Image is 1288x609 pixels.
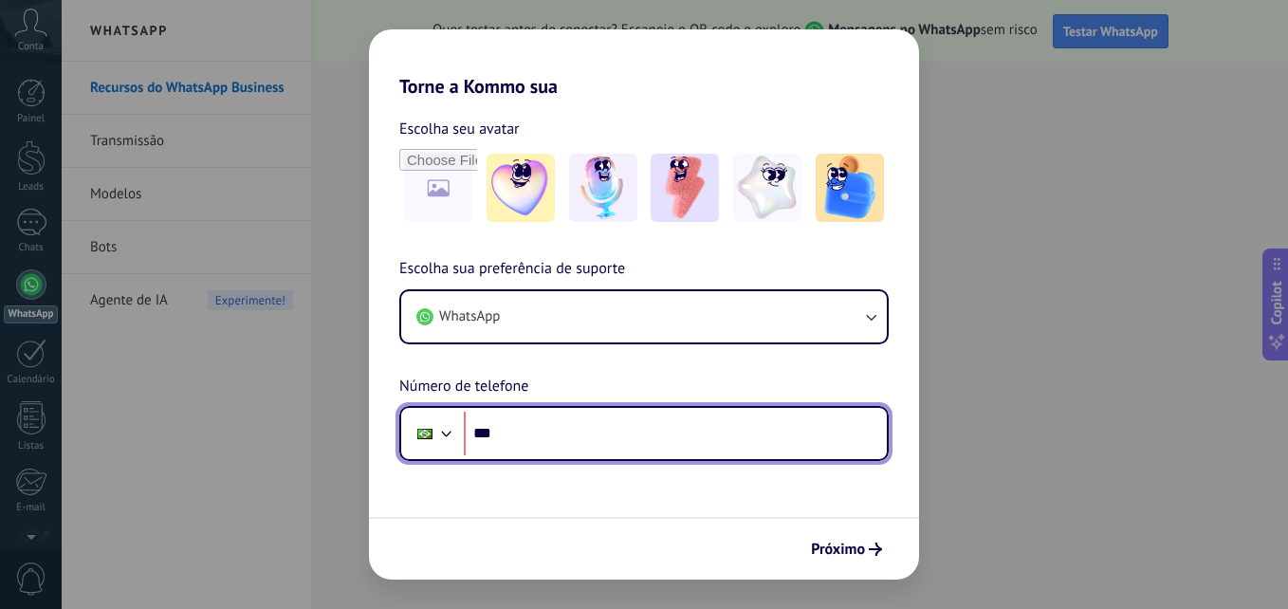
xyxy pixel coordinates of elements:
[802,533,891,565] button: Próximo
[569,154,637,222] img: -2.jpeg
[816,154,884,222] img: -5.jpeg
[651,154,719,222] img: -3.jpeg
[399,117,520,141] span: Escolha seu avatar
[487,154,555,222] img: -1.jpeg
[401,291,887,342] button: WhatsApp
[407,414,443,453] div: Brazil: + 55
[439,307,500,326] span: WhatsApp
[733,154,801,222] img: -4.jpeg
[399,375,528,399] span: Número de telefone
[399,257,625,282] span: Escolha sua preferência de suporte
[811,543,865,556] span: Próximo
[369,29,919,98] h2: Torne a Kommo sua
